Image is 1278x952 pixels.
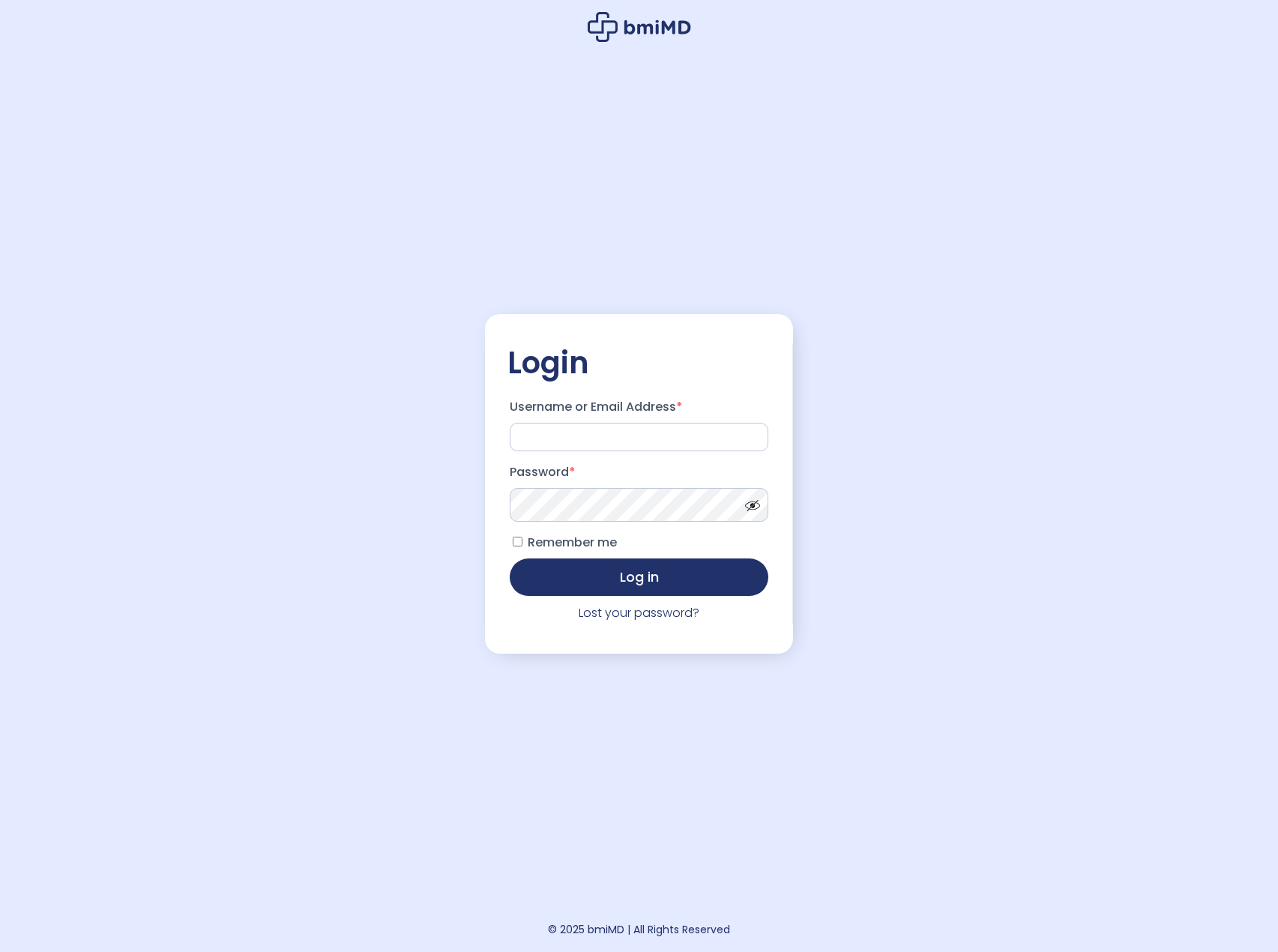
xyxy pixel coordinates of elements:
label: Username or Email Address [510,395,768,419]
a: Lost your password? [579,604,699,621]
button: Log in [510,558,768,596]
div: © 2025 bmiMD | All Rights Reserved [548,919,730,940]
span: Remember me [528,534,617,551]
label: Password [510,460,768,484]
h2: Login [507,344,771,382]
input: Remember me [513,537,522,546]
